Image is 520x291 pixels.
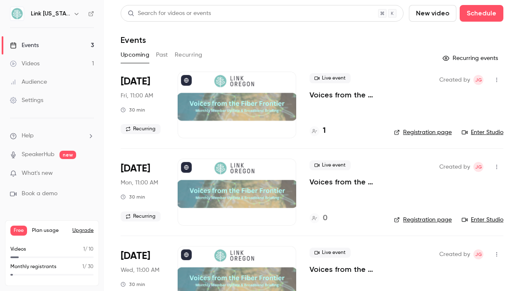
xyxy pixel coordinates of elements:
[439,249,470,259] span: Created by
[310,160,351,170] span: Live event
[10,78,47,86] div: Audience
[473,75,483,85] span: Jerry Gaube
[22,169,53,178] span: What's new
[121,162,150,175] span: [DATE]
[121,124,161,134] span: Recurring
[22,150,54,159] a: SpeakerHub
[31,10,70,18] h6: Link [US_STATE]
[156,48,168,62] button: Past
[22,189,57,198] span: Book a demo
[310,213,327,224] a: 0
[59,151,76,159] span: new
[475,162,482,172] span: JG
[310,73,351,83] span: Live event
[310,177,381,187] a: Voices from the Fiber Frontier - Monthly Member Update & Broadband Briefing
[310,264,381,274] a: Voices from the Fiber Frontier - Monthly Member Update & Broadband Briefing
[175,48,203,62] button: Recurring
[473,249,483,259] span: Jerry Gaube
[323,213,327,224] h4: 0
[121,194,145,200] div: 30 min
[10,7,24,20] img: Link Oregon
[10,96,43,104] div: Settings
[462,128,503,137] a: Enter Studio
[121,179,158,187] span: Mon, 11:00 AM
[121,48,149,62] button: Upcoming
[121,75,150,88] span: [DATE]
[439,162,470,172] span: Created by
[409,5,456,22] button: New video
[394,128,452,137] a: Registration page
[460,5,503,22] button: Schedule
[121,35,146,45] h1: Events
[10,60,40,68] div: Videos
[128,9,211,18] div: Search for videos or events
[473,162,483,172] span: Jerry Gaube
[310,125,326,137] a: 1
[10,132,94,140] li: help-dropdown-opener
[121,159,164,225] div: Sep 22 Mon, 11:00 AM (America/Los Angeles)
[475,75,482,85] span: JG
[439,75,470,85] span: Created by
[121,107,145,113] div: 30 min
[10,41,39,50] div: Events
[310,90,381,100] a: Voices from the Fiber Frontier - Monthly Member Update & Broadband Briefing
[439,52,503,65] button: Recurring events
[310,248,351,258] span: Live event
[475,249,482,259] span: JG
[121,92,153,100] span: Fri, 11:00 AM
[22,132,34,140] span: Help
[121,72,164,138] div: Aug 22 Fri, 11:00 AM (America/Los Angeles)
[323,125,326,137] h4: 1
[394,216,452,224] a: Registration page
[462,216,503,224] a: Enter Studio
